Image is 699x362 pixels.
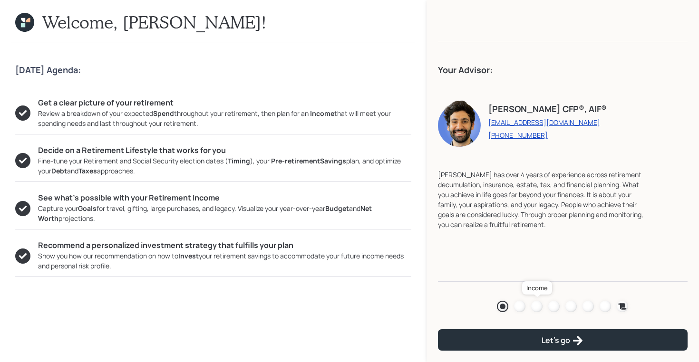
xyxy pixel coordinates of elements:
[271,156,320,165] b: Pre-retirement
[438,170,650,229] div: [PERSON_NAME] has over 4 years of experience across retirement decumulation, insurance, estate, t...
[488,104,607,114] h4: [PERSON_NAME] CFP®, AIF®
[38,204,372,223] b: Net Worth
[228,156,250,165] b: Timing
[42,12,267,32] h1: Welcome, [PERSON_NAME]!
[38,156,411,176] div: Fine-tune your Retirement and Social Security election dates ( ), your plan, and optimize your an...
[542,335,583,346] div: Let's go
[15,65,411,76] h4: [DATE] Agenda:
[78,166,97,175] b: Taxes
[178,251,199,260] b: Invest
[38,146,411,155] h5: Decide on a Retirement Lifestyle that works for you
[438,99,481,147] img: eric-schwartz-headshot.png
[38,203,411,223] div: Capture your for travel, gifting, large purchases, and legacy. Visualize your year-over-year and ...
[38,251,411,271] div: Show you how our recommendation on how to your retirement savings to accommodate your future inco...
[325,204,349,213] b: Budget
[78,204,97,213] b: Goals
[38,193,411,202] h5: See what’s possible with your Retirement Income
[38,108,411,128] div: Review a breakdown of your expected throughout your retirement, then plan for an that will meet y...
[153,109,174,118] b: Spend
[51,166,67,175] b: Debt
[438,329,688,351] button: Let's go
[38,241,411,250] h5: Recommend a personalized investment strategy that fulfills your plan
[488,118,607,127] a: [EMAIL_ADDRESS][DOMAIN_NAME]
[488,131,607,140] a: [PHONE_NUMBER]
[320,156,346,165] b: Savings
[438,65,688,76] h4: Your Advisor:
[310,109,334,118] b: Income
[38,98,411,107] h5: Get a clear picture of your retirement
